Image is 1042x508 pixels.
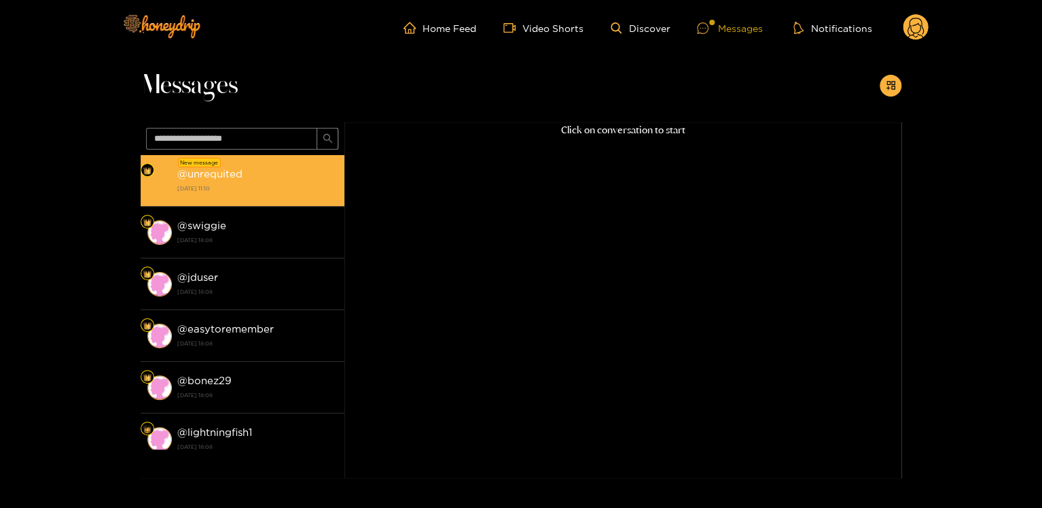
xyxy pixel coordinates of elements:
[177,168,242,180] strong: @ unrequited
[177,323,274,335] strong: @ easytoremember
[611,22,670,34] a: Discover
[141,69,238,102] span: Messages
[143,373,151,382] img: Fan Level
[177,389,338,401] strong: [DATE] 18:08
[403,22,476,34] a: Home Feed
[503,22,522,34] span: video-camera
[177,286,338,298] strong: [DATE] 18:08
[403,22,423,34] span: home
[177,426,252,438] strong: @ lightningfish1
[344,122,901,138] p: Click on conversation to start
[147,272,172,297] img: conversation
[178,158,221,167] div: New message
[177,271,218,283] strong: @ jduser
[880,75,901,97] button: appstore-add
[147,169,172,193] img: conversation
[177,375,232,386] strong: @ bonez29
[143,322,151,330] img: Fan Level
[886,80,896,92] span: appstore-add
[789,21,876,35] button: Notifications
[177,234,338,246] strong: [DATE] 18:08
[147,375,172,400] img: conversation
[147,427,172,452] img: conversation
[317,128,338,150] button: search
[143,218,151,226] img: Fan Level
[143,270,151,278] img: Fan Level
[177,182,338,194] strong: [DATE] 11:10
[697,20,762,36] div: Messages
[143,167,151,175] img: Fan Level
[323,133,333,145] span: search
[147,220,172,245] img: conversation
[177,337,338,350] strong: [DATE] 18:08
[503,22,583,34] a: Video Shorts
[177,220,226,231] strong: @ swiggie
[177,441,338,453] strong: [DATE] 18:08
[147,324,172,348] img: conversation
[143,425,151,433] img: Fan Level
